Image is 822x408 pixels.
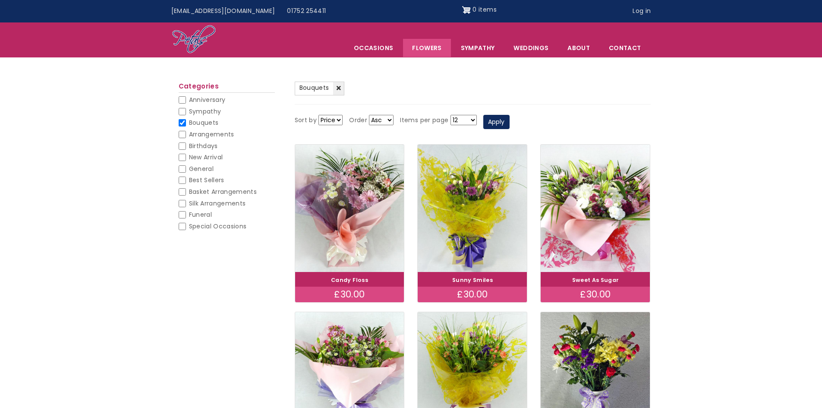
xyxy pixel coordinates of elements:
[541,287,650,302] div: £30.00
[189,164,214,173] span: General
[462,3,471,17] img: Shopping cart
[189,153,223,161] span: New Arrival
[295,115,317,126] label: Sort by
[400,115,448,126] label: Items per page
[504,39,557,57] span: Weddings
[189,222,247,231] span: Special Occasions
[189,130,234,139] span: Arrangements
[281,3,332,19] a: 01752 254411
[472,5,496,14] span: 0 items
[299,83,329,92] span: Bouquets
[189,118,219,127] span: Bouquets
[172,25,216,55] img: Home
[627,3,657,19] a: Log in
[189,176,224,184] span: Best Sellers
[189,107,221,116] span: Sympathy
[462,3,497,17] a: Shopping cart 0 items
[418,145,527,272] img: Sunny Smiles
[189,199,246,208] span: Silk Arrangements
[331,276,368,284] a: Candy Floss
[295,145,404,272] img: Candy Floss
[295,82,345,95] a: Bouquets
[189,95,226,104] span: Anniversary
[345,39,402,57] span: Occasions
[452,39,504,57] a: Sympathy
[558,39,599,57] a: About
[189,187,257,196] span: Basket Arrangements
[295,287,404,302] div: £30.00
[541,145,650,272] img: Sweet As Sugar
[189,142,218,150] span: Birthdays
[349,115,367,126] label: Order
[600,39,650,57] a: Contact
[418,287,527,302] div: £30.00
[572,276,619,284] a: Sweet As Sugar
[483,115,510,130] button: Apply
[189,210,212,219] span: Funeral
[452,276,493,284] a: Sunny Smiles
[165,3,281,19] a: [EMAIL_ADDRESS][DOMAIN_NAME]
[179,82,275,93] h2: Categories
[403,39,450,57] a: Flowers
